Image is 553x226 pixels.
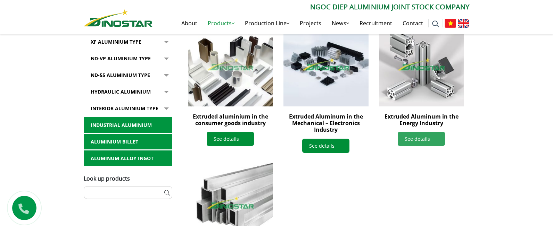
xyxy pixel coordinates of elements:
a: Products [203,12,240,34]
a: Production Line [240,12,295,34]
a: News [327,12,354,34]
img: search [432,20,439,27]
a: XF Aluminium type [84,34,172,50]
a: Interior Aluminium Type [84,101,172,116]
img: English [458,19,469,28]
a: About [176,12,203,34]
img: Nhôm Dinostar [84,9,152,27]
a: Industrial aluminium [84,117,172,133]
a: See details [207,132,254,146]
a: Extruded aluminium in the consumer goods industry [193,113,268,127]
a: Aluminum alloy ingot [84,150,172,166]
span: Look up products [84,175,130,182]
a: ND-55 Aluminium type [84,67,172,83]
a: Recruitment [354,12,397,34]
img: Extruded aluminium in the consumer goods industry [188,21,273,106]
a: Extruded Aluminum in the Mechanical – Electronics Industry [289,113,363,133]
a: Projects [295,12,327,34]
img: Extruded Aluminum in the Mechanical – Electronics Industry [283,21,369,106]
a: Aluminium billet [84,134,172,150]
a: ND-VP Aluminium type [84,51,172,67]
img: Extruded Aluminum in the Energy Industry [379,21,464,106]
p: Ngoc Diep Aluminium Joint Stock Company [152,2,469,12]
a: Extruded Aluminum in the Energy Industry [385,113,459,127]
img: Tiếng Việt [445,19,456,28]
a: See details [302,139,349,153]
a: See details [398,132,445,146]
a: Hydraulic Aluminium [84,84,172,100]
a: Contact [397,12,428,34]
